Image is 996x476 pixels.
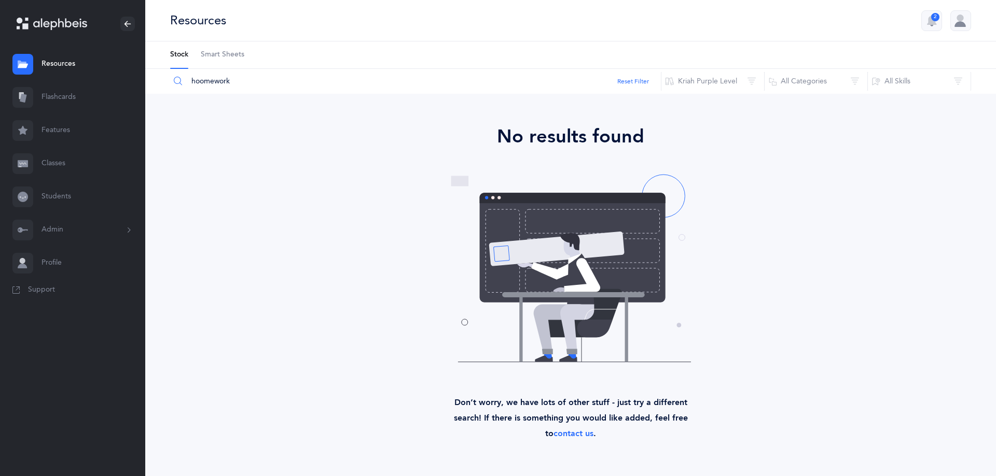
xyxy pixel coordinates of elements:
button: 2 [921,10,942,31]
img: no-resources-found.svg [448,171,694,366]
input: Search Resources [170,69,661,94]
div: Don’t worry, we have lots of other stuff - just try a different search! If there is something you... [439,366,702,441]
a: contact us [554,429,593,438]
button: Kriah Purple Level [661,69,765,94]
div: Resources [170,12,226,29]
button: All Categories [764,69,868,94]
div: No results found [174,123,967,151]
span: Smart Sheets [201,50,244,60]
button: Reset Filter [617,77,649,86]
div: 2 [931,13,939,21]
button: All Skills [867,69,971,94]
span: Support [28,285,55,295]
